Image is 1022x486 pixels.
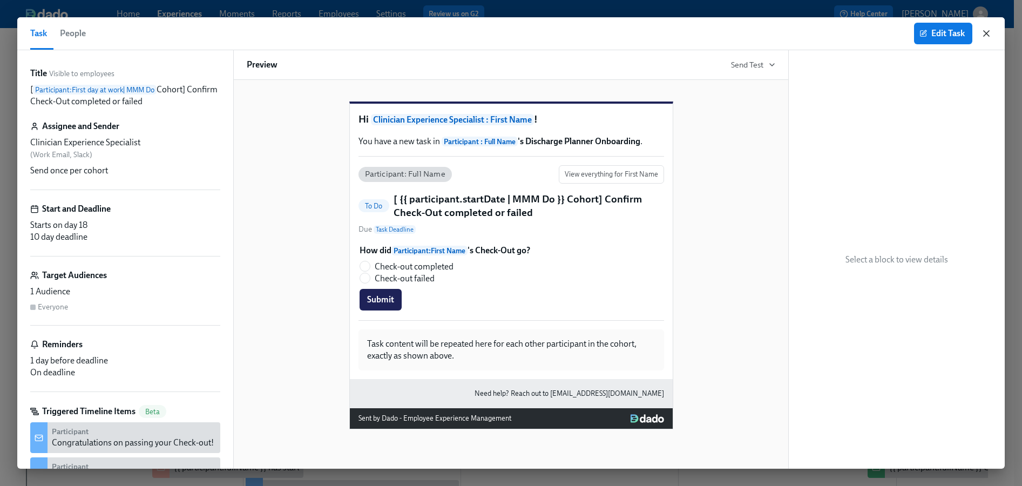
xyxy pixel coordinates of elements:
div: Starts on day 18 [30,219,220,231]
div: Congratulations on passing your Check-out! [52,437,214,449]
h6: Preview [247,59,278,71]
h6: Reminders [42,339,83,350]
div: Sent by Dado - Employee Experience Management [358,413,511,424]
span: Beta [139,408,166,416]
strong: Participant [52,427,89,436]
span: Clinician Experience Specialist : First Name [371,114,534,125]
div: Task content will be repeated here for each other participant in the cohort, exactly as shown above. [358,329,664,370]
div: On deadline [30,367,220,379]
span: Participant: Full Name [358,170,452,178]
div: Select a block to view details [789,50,1005,469]
div: 1 Audience [30,286,220,298]
span: 10 day deadline [30,232,87,242]
button: Send Test [731,59,775,70]
span: Participant : First day at work | MMM Do [33,85,157,94]
span: Task Deadline [374,225,416,234]
button: Edit Task [914,23,972,44]
div: Clinician Experience Specialist [30,137,220,148]
strong: 's Discharge Planner Onboarding [442,136,640,146]
a: Need help? Reach out to [EMAIL_ADDRESS][DOMAIN_NAME] [475,388,664,400]
p: [ Cohort] Confirm Check-Out completed or failed [30,84,220,107]
button: View everything for First Name [559,165,664,184]
p: You have a new task in . [358,136,664,147]
h1: Hi ! [358,112,664,127]
h6: Triggered Timeline Items [42,406,136,417]
h5: [ {{ participant.startDate | MMM Do }} Cohort] Confirm Check-Out completed or failed [394,192,664,220]
span: Due [358,224,416,235]
div: Everyone [38,302,68,312]
img: Dado [631,414,664,423]
div: 1 day before deadline [30,355,220,367]
span: ( Work Email, Slack ) [30,150,92,159]
h6: Start and Deadline [42,203,111,215]
span: Edit Task [922,28,965,39]
span: View everything for First Name [565,169,658,180]
div: ParticipantCongratulations on passing your Check-out! [30,422,220,453]
div: How didParticipant:First Name's Check-Out go?Check-out completedCheck-out failedSubmit [358,244,664,312]
label: Title [30,67,47,79]
span: Task [30,26,47,41]
h6: Assignee and Sender [42,120,119,132]
span: People [60,26,86,41]
span: Participant : Full Name [442,137,518,146]
strong: Participant [52,462,89,471]
h6: Target Audiences [42,269,107,281]
span: Visible to employees [49,69,114,79]
div: Send once per cohort [30,165,220,177]
span: To Do [358,202,389,210]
